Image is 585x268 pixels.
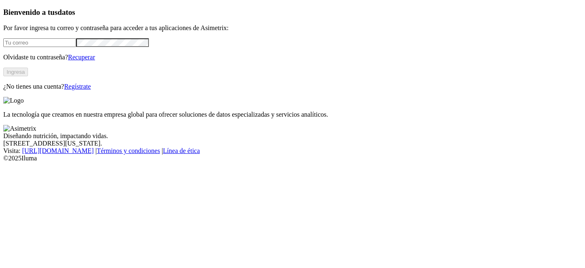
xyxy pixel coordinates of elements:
[3,155,582,162] div: © 2025 Iluma
[68,54,95,61] a: Recuperar
[3,132,582,140] div: Diseñando nutrición, impactando vidas.
[3,38,76,47] input: Tu correo
[3,54,582,61] p: Olvidaste tu contraseña?
[22,147,94,154] a: [URL][DOMAIN_NAME]
[3,140,582,147] div: [STREET_ADDRESS][US_STATE].
[3,97,24,104] img: Logo
[97,147,160,154] a: Términos y condiciones
[3,83,582,90] p: ¿No tienes una cuenta?
[3,111,582,118] p: La tecnología que creamos en nuestra empresa global para ofrecer soluciones de datos especializad...
[3,68,28,76] button: Ingresa
[3,125,36,132] img: Asimetrix
[3,24,582,32] p: Por favor ingresa tu correo y contraseña para acceder a tus aplicaciones de Asimetrix:
[58,8,75,16] span: datos
[3,147,582,155] div: Visita : | |
[163,147,200,154] a: Línea de ética
[64,83,91,90] a: Regístrate
[3,8,582,17] h3: Bienvenido a tus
